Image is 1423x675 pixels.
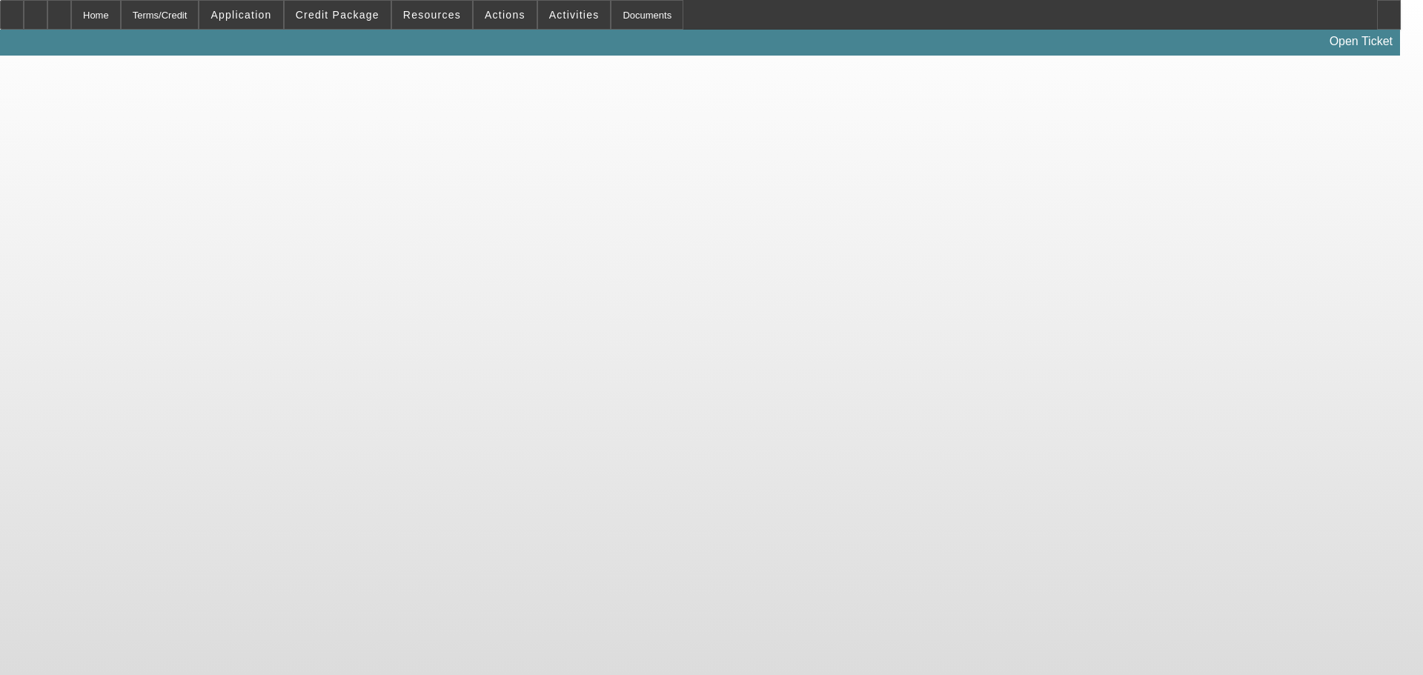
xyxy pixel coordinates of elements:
button: Application [199,1,282,29]
span: Credit Package [296,9,379,21]
span: Resources [403,9,461,21]
button: Actions [474,1,537,29]
a: Open Ticket [1324,29,1399,54]
button: Credit Package [285,1,391,29]
span: Actions [485,9,525,21]
button: Activities [538,1,611,29]
span: Activities [549,9,600,21]
span: Application [210,9,271,21]
button: Resources [392,1,472,29]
